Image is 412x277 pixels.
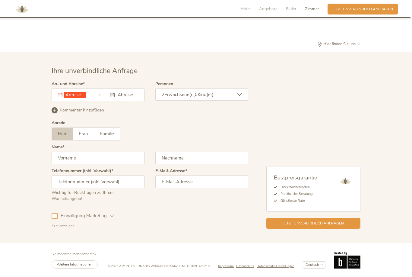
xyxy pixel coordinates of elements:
input: Anreise [64,92,86,98]
span: Weitere Informationen [57,262,93,267]
span: Frau [79,131,88,137]
span: © 2025 AMONTI & LUNARIS Wellnessresort [108,264,171,268]
span: Angebote [259,6,277,12]
span: Sie möchten mehr erfahren? [52,252,96,256]
a: Datenschutz [236,264,257,269]
li: Günstigste Rate [277,198,317,204]
span: Hier finden Sie uns [322,42,357,46]
div: * Pflichtfelder [52,224,248,229]
span: Kind(er) [198,92,214,98]
a: AMONTI & LUNARIS Wellnessresort [13,7,31,11]
label: An- und Abreise [52,82,85,86]
span: Hotel [241,6,251,12]
span: Einwilligung Marketing [58,213,110,219]
span: 0 [195,92,198,98]
a: Impressum [218,264,236,269]
img: Brandnamic GmbH | Leading Hospitality Solutions [334,252,360,269]
span: Datenschutz [236,264,254,268]
span: Ihre unverbindliche Anfrage [52,66,138,76]
label: Telefonnummer (inkl. Vorwahl) [52,169,113,173]
span: Bestpreisgarantie [274,174,317,181]
span: Kommentar hinzufügen [60,107,104,113]
input: Abreise [116,92,138,98]
span: Datenschutz-Einstellungen [257,264,294,268]
label: Personen [155,82,173,86]
div: Wichtig für Rückfragen zu Ihrem Wunschangebot [52,188,145,201]
span: Bilder [286,6,296,12]
input: E-Mail-Adresse [155,176,249,188]
span: Erwachsene(r), [164,92,195,98]
span: Impressum [218,264,234,268]
label: E-Mail-Adresse [155,169,187,173]
li: Persönliche Beratung [277,191,317,197]
label: Name [52,145,65,149]
span: Herr [58,131,67,137]
a: Weitere Informationen [52,260,98,269]
img: AMONTI & LUNARIS Wellnessresort [338,174,353,189]
li: Direktbuchervorteil [277,184,317,191]
span: 2 [162,92,164,98]
input: Vorname [52,152,145,164]
input: Telefonnummer (inkl. Vorwahl) [52,176,145,188]
span: MwSt-Nr. IT01691450215 [172,264,210,268]
span: Jetzt unverbindlich anfragen [283,221,344,226]
span: - [171,264,172,268]
span: Jetzt unverbindlich anfragen [332,7,393,12]
a: Datenschutz-Einstellungen [257,264,294,269]
span: Familie [100,131,114,137]
input: Nachname [155,152,249,164]
span: Zimmer [305,6,319,12]
div: Anrede [52,121,65,125]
